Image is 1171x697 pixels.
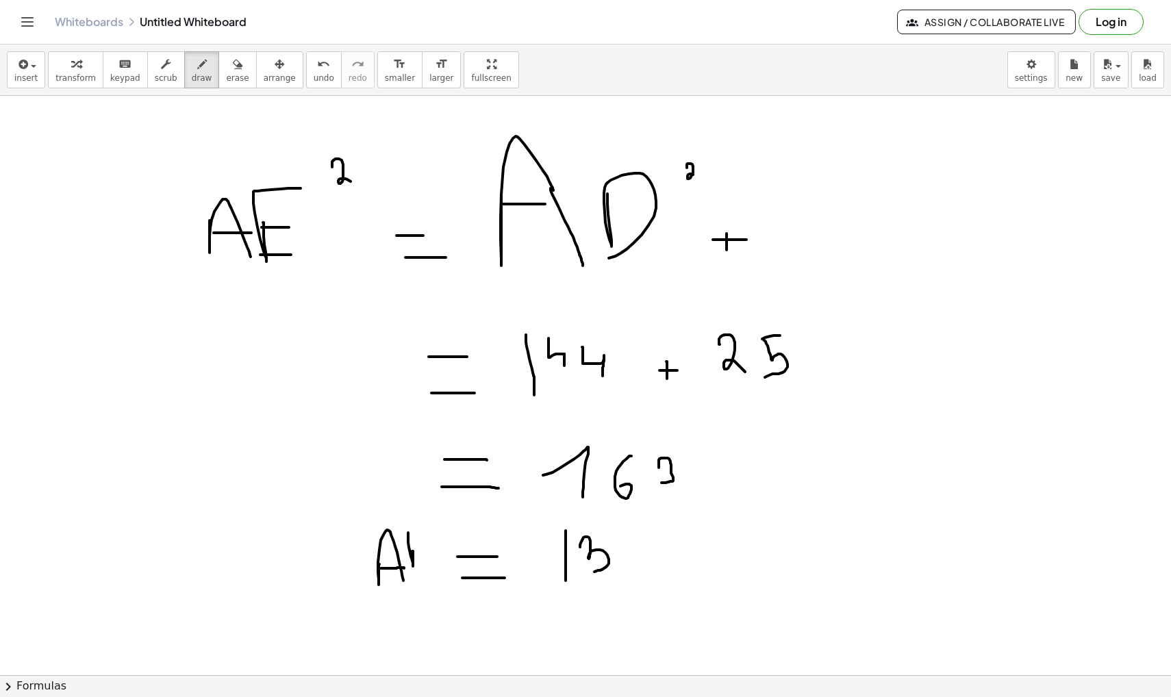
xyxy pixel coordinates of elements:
button: save [1094,51,1129,88]
button: load [1131,51,1164,88]
span: arrange [264,73,296,83]
button: new [1058,51,1091,88]
span: draw [192,73,212,83]
span: Assign / Collaborate Live [909,16,1064,28]
button: Log in [1079,9,1144,35]
button: insert [7,51,45,88]
button: keyboardkeypad [103,51,148,88]
span: undo [314,73,334,83]
a: Whiteboards [55,15,123,29]
span: larger [429,73,453,83]
span: new [1066,73,1083,83]
span: scrub [155,73,177,83]
button: erase [218,51,256,88]
span: transform [55,73,96,83]
span: load [1139,73,1157,83]
button: transform [48,51,103,88]
span: keypad [110,73,140,83]
span: redo [349,73,367,83]
button: scrub [147,51,185,88]
span: save [1101,73,1120,83]
span: fullscreen [471,73,511,83]
span: settings [1015,73,1048,83]
span: erase [226,73,249,83]
i: format_size [435,56,448,73]
button: undoundo [306,51,342,88]
button: fullscreen [464,51,518,88]
button: draw [184,51,220,88]
button: Toggle navigation [16,11,38,33]
button: format_sizelarger [422,51,461,88]
button: redoredo [341,51,375,88]
i: redo [351,56,364,73]
button: arrange [256,51,303,88]
i: format_size [393,56,406,73]
span: smaller [385,73,415,83]
button: settings [1007,51,1055,88]
button: Assign / Collaborate Live [897,10,1076,34]
span: insert [14,73,38,83]
i: keyboard [118,56,131,73]
i: undo [317,56,330,73]
button: format_sizesmaller [377,51,423,88]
